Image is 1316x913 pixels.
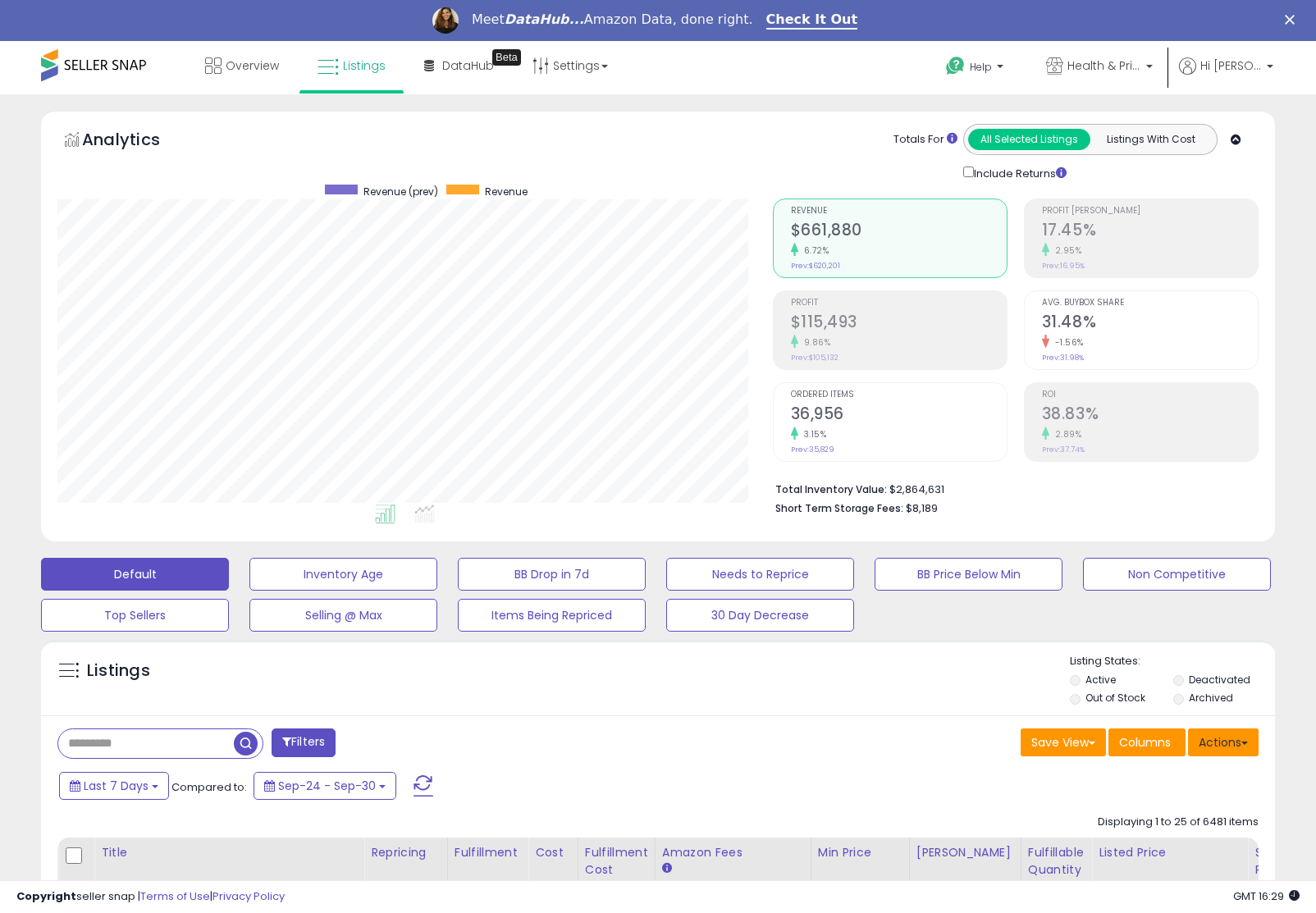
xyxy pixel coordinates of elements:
[791,313,1007,335] h2: $115,493
[1099,844,1241,861] div: Listed Price
[791,207,1007,216] span: Revenue
[791,261,840,271] small: Prev: $620,201
[272,728,336,757] button: Filters
[1090,129,1212,150] button: Listings With Cost
[798,428,827,441] small: 3.15%
[1042,207,1258,216] span: Profit [PERSON_NAME]
[535,844,571,861] div: Cost
[458,599,646,632] button: Items Being Repriced
[791,404,1007,427] h2: 36,956
[945,56,966,76] i: Get Help
[1049,428,1082,441] small: 2.89%
[1179,57,1273,94] a: Hi [PERSON_NAME]
[59,772,169,800] button: Last 7 Days
[1049,336,1084,349] small: -1.56%
[412,41,506,90] a: DataHub
[1119,734,1171,751] span: Columns
[775,482,887,496] b: Total Inventory Value:
[766,11,858,30] a: Check It Out
[1070,654,1275,669] p: Listing States:
[442,57,494,74] span: DataHub
[1049,244,1082,257] small: 2.95%
[951,163,1086,182] div: Include Returns
[798,336,831,349] small: 9.86%
[1188,728,1259,756] button: Actions
[16,888,76,904] strong: Copyright
[87,660,150,682] h5: Listings
[1189,673,1250,687] label: Deactivated
[226,57,279,74] span: Overview
[818,844,902,861] div: Min Price
[1085,673,1116,687] label: Active
[249,558,437,591] button: Inventory Age
[662,861,672,876] small: Amazon Fees.
[1108,728,1186,756] button: Columns
[791,445,834,454] small: Prev: 35,829
[82,128,192,155] h5: Analytics
[1233,888,1300,904] span: 2025-10-8 16:29 GMT
[101,844,357,861] div: Title
[970,60,992,74] span: Help
[371,844,441,861] div: Repricing
[472,11,753,28] div: Meet Amazon Data, done right.
[666,599,854,632] button: 30 Day Decrease
[775,501,903,515] b: Short Term Storage Fees:
[41,558,229,591] button: Default
[171,779,247,795] span: Compared to:
[916,844,1014,861] div: [PERSON_NAME]
[1254,844,1287,879] div: Ship Price
[254,772,396,800] button: Sep-24 - Sep-30
[1042,404,1258,427] h2: 38.83%
[1042,299,1258,308] span: Avg. Buybox Share
[1042,353,1084,363] small: Prev: 31.98%
[1028,844,1085,879] div: Fulfillable Quantity
[363,185,438,199] span: Revenue (prev)
[485,185,528,199] span: Revenue
[193,41,291,90] a: Overview
[84,778,149,794] span: Last 7 Days
[1200,57,1262,74] span: Hi [PERSON_NAME]
[1067,57,1141,74] span: Health & Prime
[585,844,648,879] div: Fulfillment Cost
[798,244,829,257] small: 6.72%
[662,844,804,861] div: Amazon Fees
[906,500,938,516] span: $8,189
[140,888,210,904] a: Terms of Use
[791,390,1007,399] span: Ordered Items
[893,132,957,148] div: Totals For
[1085,691,1145,705] label: Out of Stock
[1042,445,1085,454] small: Prev: 37.74%
[432,7,459,34] img: Profile image for Georgie
[505,11,584,27] i: DataHub...
[455,844,521,861] div: Fulfillment
[212,888,285,904] a: Privacy Policy
[1083,558,1271,591] button: Non Competitive
[1042,313,1258,335] h2: 31.48%
[791,221,1007,243] h2: $661,880
[875,558,1062,591] button: BB Price Below Min
[278,778,376,794] span: Sep-24 - Sep-30
[492,49,521,66] div: Tooltip anchor
[775,478,1247,498] li: $2,864,631
[520,41,620,90] a: Settings
[1042,390,1258,399] span: ROI
[1042,261,1085,271] small: Prev: 16.95%
[249,599,437,632] button: Selling @ Max
[1034,41,1165,94] a: Health & Prime
[1021,728,1106,756] button: Save View
[1042,221,1258,243] h2: 17.45%
[791,353,838,363] small: Prev: $105,132
[968,129,1090,150] button: All Selected Listings
[1098,815,1259,830] div: Displaying 1 to 25 of 6481 items
[933,43,1020,94] a: Help
[1285,15,1301,25] div: Close
[666,558,854,591] button: Needs to Reprice
[791,299,1007,308] span: Profit
[458,558,646,591] button: BB Drop in 7d
[343,57,386,74] span: Listings
[1189,691,1233,705] label: Archived
[16,889,285,905] div: seller snap | |
[41,599,229,632] button: Top Sellers
[305,41,398,90] a: Listings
